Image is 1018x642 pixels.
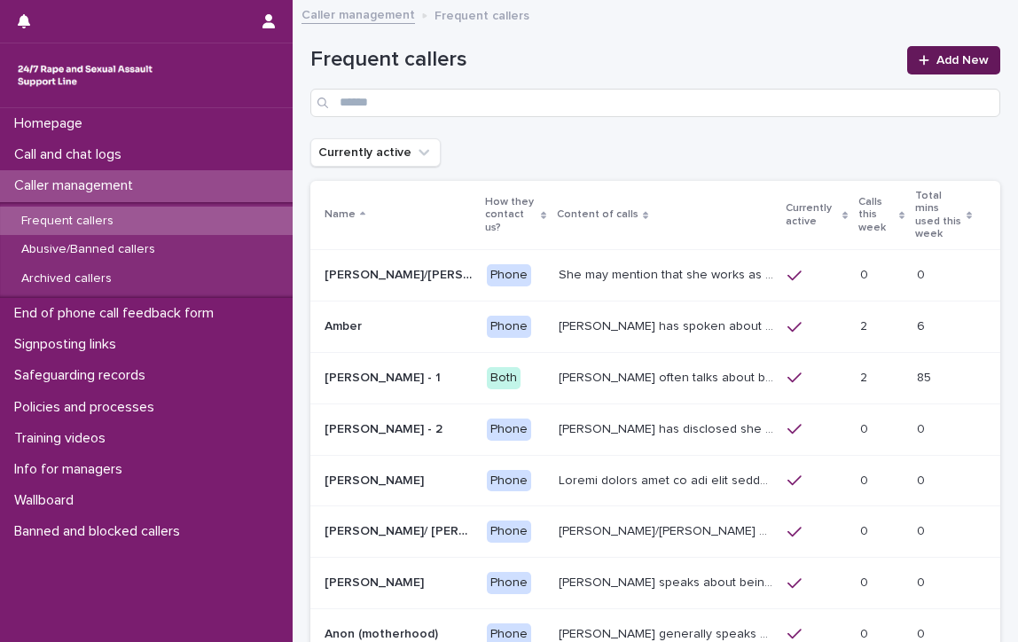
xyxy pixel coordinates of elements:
p: 0 [860,264,872,283]
p: 0 [917,470,928,489]
p: Archived callers [7,271,126,286]
p: 0 [917,623,928,642]
a: Caller management [301,4,415,24]
p: Wallboard [7,492,88,509]
p: Banned and blocked callers [7,523,194,540]
p: Info for managers [7,461,137,478]
p: Signposting links [7,336,130,353]
p: [PERSON_NAME] - 1 [325,367,444,386]
tr: [PERSON_NAME] - 2[PERSON_NAME] - 2 Phone[PERSON_NAME] has disclosed she has survived two rapes, o... [310,403,1000,455]
p: Frequent callers [435,4,529,24]
div: Phone [487,419,531,441]
p: Caller generally speaks conversationally about many different things in her life and rarely speak... [559,623,777,642]
p: Amber has spoken about multiple experiences of sexual abuse. Amber told us she is now 18 (as of 0... [559,316,777,334]
div: Phone [487,521,531,543]
div: Phone [487,572,531,594]
p: 0 [860,572,872,591]
p: Call and chat logs [7,146,136,163]
p: Caller management [7,177,147,194]
tr: [PERSON_NAME]/ [PERSON_NAME][PERSON_NAME]/ [PERSON_NAME] Phone[PERSON_NAME]/[PERSON_NAME] often t... [310,506,1000,558]
p: Content of calls [557,205,638,224]
p: Amy has disclosed she has survived two rapes, one in the UK and the other in Australia in 2013. S... [559,419,777,437]
tr: [PERSON_NAME]/[PERSON_NAME] (Anon/'I don't know'/'I can't remember')[PERSON_NAME]/[PERSON_NAME] (... [310,250,1000,301]
p: She may mention that she works as a Nanny, looking after two children. Abbie / Emily has let us k... [559,264,777,283]
div: Phone [487,470,531,492]
p: Training videos [7,430,120,447]
p: Amber [325,316,365,334]
span: Add New [936,54,989,67]
p: [PERSON_NAME]/ [PERSON_NAME] [325,521,476,539]
p: Caller speaks about being raped and abused by the police and her ex-husband of 20 years. She has ... [559,572,777,591]
p: Anon (motherhood) [325,623,442,642]
p: Amy often talks about being raped a night before or 2 weeks ago or a month ago. She also makes re... [559,367,777,386]
tr: [PERSON_NAME][PERSON_NAME] Phone[PERSON_NAME] speaks about being raped and abused by the police a... [310,558,1000,609]
img: rhQMoQhaT3yELyF149Cw [14,58,156,93]
a: Add New [907,46,1000,74]
p: How they contact us? [485,192,536,238]
p: Homepage [7,115,97,132]
p: 0 [917,419,928,437]
p: [PERSON_NAME] [325,470,427,489]
p: Frequent callers [7,214,128,229]
tr: AmberAmber Phone[PERSON_NAME] has spoken about multiple experiences of [MEDICAL_DATA]. [PERSON_NA... [310,301,1000,353]
div: Both [487,367,521,389]
p: Policies and processes [7,399,168,416]
p: 0 [917,264,928,283]
p: Abbie/Emily (Anon/'I don't know'/'I can't remember') [325,264,476,283]
p: Total mins used this week [915,186,961,245]
p: Name [325,205,356,224]
p: End of phone call feedback form [7,305,228,322]
input: Search [310,89,1000,117]
p: Abusive/Banned callers [7,242,169,257]
p: 0 [917,521,928,539]
tr: [PERSON_NAME] - 1[PERSON_NAME] - 1 Both[PERSON_NAME] often talks about being raped a night before... [310,352,1000,403]
p: Calls this week [858,192,895,238]
div: Phone [487,316,531,338]
p: 0 [860,419,872,437]
p: [PERSON_NAME] - 2 [325,419,446,437]
p: [PERSON_NAME] [325,572,427,591]
div: Phone [487,264,531,286]
p: 2 [860,316,871,334]
p: 0 [860,623,872,642]
p: 0 [860,470,872,489]
button: Currently active [310,138,441,167]
p: 0 [917,572,928,591]
p: 0 [860,521,872,539]
p: Safeguarding records [7,367,160,384]
p: Anna/Emma often talks about being raped at gunpoint at the age of 13/14 by her ex-partner, aged 1... [559,521,777,539]
h1: Frequent callers [310,47,897,73]
p: 6 [917,316,928,334]
p: Andrew shared that he has been raped and beaten by a group of men in or near his home twice withi... [559,470,777,489]
p: 85 [917,367,935,386]
p: 2 [860,367,871,386]
p: Currently active [786,199,838,231]
tr: [PERSON_NAME][PERSON_NAME] PhoneLoremi dolors amet co adi elit seddo eiu tempor in u labor et dol... [310,455,1000,506]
